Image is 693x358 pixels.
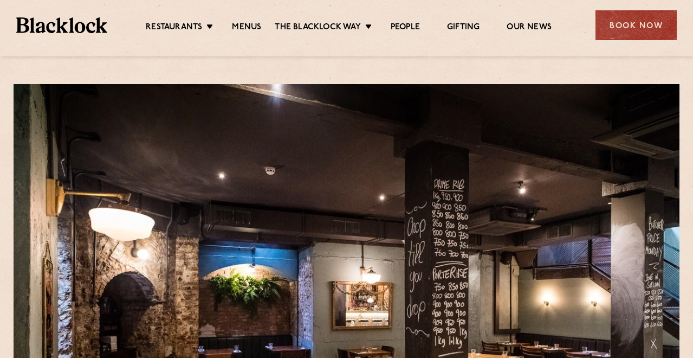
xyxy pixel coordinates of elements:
div: Book Now [595,10,677,40]
a: People [391,22,420,34]
a: Gifting [447,22,480,34]
a: Our News [507,22,552,34]
a: Menus [232,22,261,34]
a: Restaurants [146,22,202,34]
a: The Blacklock Way [275,22,360,34]
img: BL_Textured_Logo-footer-cropped.svg [16,17,107,33]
